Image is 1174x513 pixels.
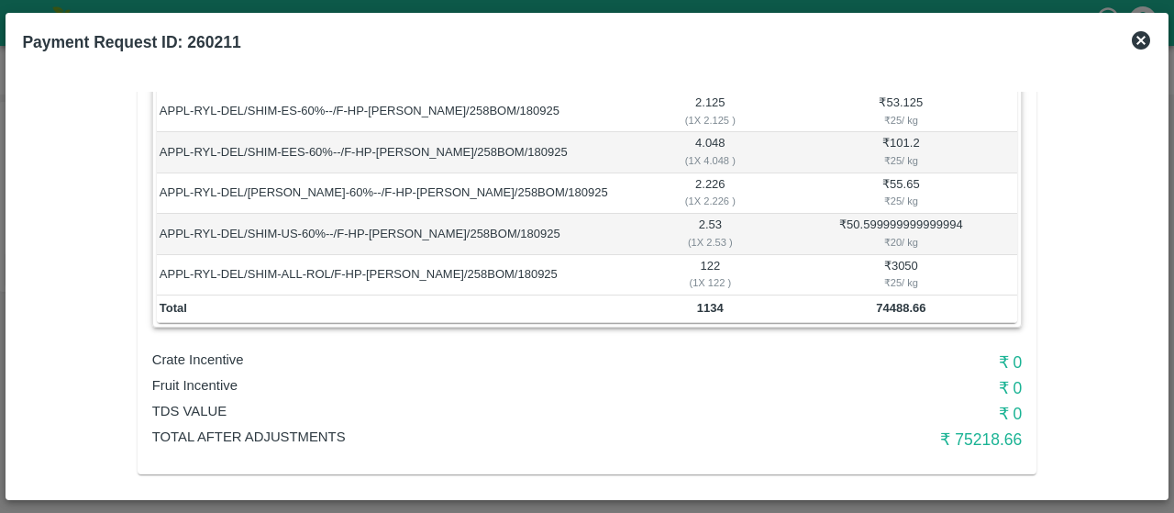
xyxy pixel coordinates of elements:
td: APPL-RYL-DEL/SHIM-EES-60%--/F-HP-[PERSON_NAME]/258BOM/180925 [157,132,637,173]
h6: ₹ 0 [732,401,1022,427]
div: ₹ 25 / kg [788,112,1015,128]
h6: ₹ 0 [732,375,1022,401]
div: ( 1 X 2.125 ) [638,112,781,128]
div: ( 1 X 122 ) [638,274,781,291]
td: 122 [636,255,784,296]
div: ( 1 X 2.226 ) [638,193,781,209]
td: ₹ 101.2 [784,132,1017,173]
td: 2.125 [636,92,784,132]
div: ₹ 25 / kg [788,152,1015,169]
td: 2.226 [636,173,784,214]
td: ₹ 50.599999999999994 [784,214,1017,254]
td: ₹ 3050 [784,255,1017,296]
td: ₹ 55.65 [784,173,1017,214]
b: Payment Request ID: 260211 [22,33,240,51]
p: Total After adjustments [152,427,732,447]
div: ( 1 X 4.048 ) [638,152,781,169]
td: APPL-RYL-DEL/[PERSON_NAME]-60%--/F-HP-[PERSON_NAME]/258BOM/180925 [157,173,637,214]
td: 4.048 [636,132,784,173]
td: APPL-RYL-DEL/SHIM-ES-60%--/F-HP-[PERSON_NAME]/258BOM/180925 [157,92,637,132]
p: TDS VALUE [152,401,732,421]
div: ₹ 20 / kg [788,234,1015,251]
h6: ₹ 75218.66 [732,427,1022,452]
h6: ₹ 0 [732,350,1022,375]
td: 2.53 [636,214,784,254]
b: 1134 [697,301,724,315]
p: Crate Incentive [152,350,732,370]
div: ₹ 25 / kg [788,274,1015,291]
p: Fruit Incentive [152,375,732,396]
td: APPL-RYL-DEL/SHIM-ALL-ROL/F-HP-[PERSON_NAME]/258BOM/180925 [157,255,637,296]
div: ( 1 X 2.53 ) [638,234,781,251]
div: ₹ 25 / kg [788,193,1015,209]
b: 74488.66 [876,301,925,315]
b: Total [160,301,187,315]
td: ₹ 53.125 [784,92,1017,132]
td: APPL-RYL-DEL/SHIM-US-60%--/F-HP-[PERSON_NAME]/258BOM/180925 [157,214,637,254]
